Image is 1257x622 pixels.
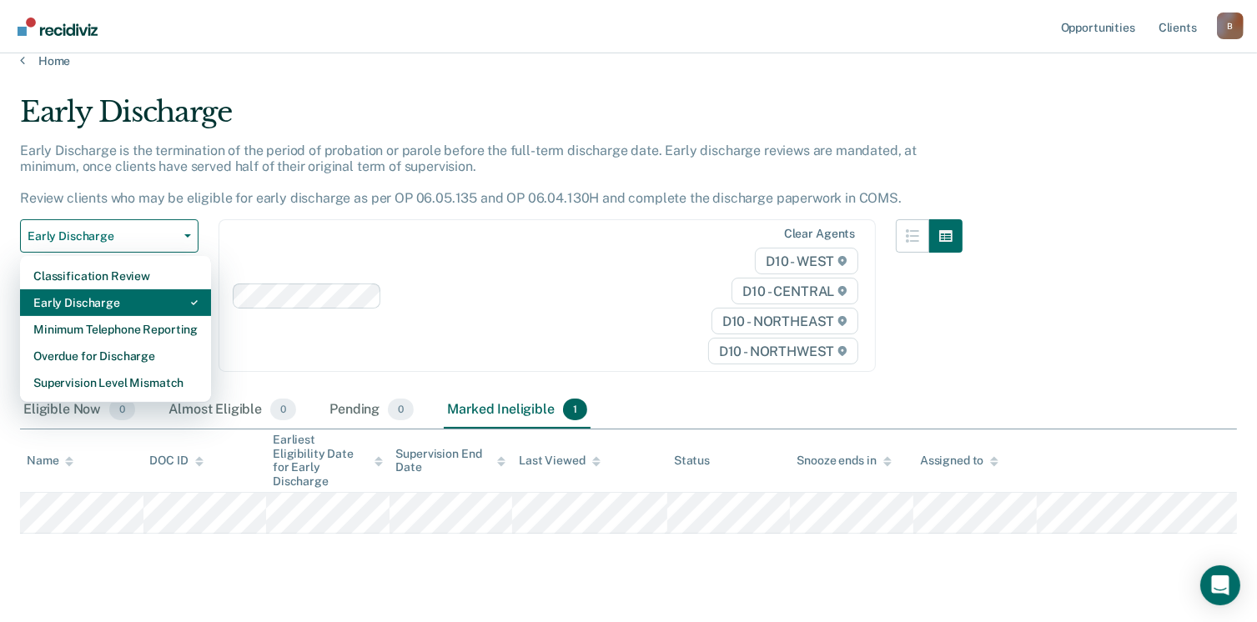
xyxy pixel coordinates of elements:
div: Pending0 [326,392,417,429]
div: Earliest Eligibility Date for Early Discharge [273,433,383,489]
div: Early Discharge [20,95,963,143]
div: Marked Ineligible1 [444,392,591,429]
div: Name [27,454,73,468]
div: Supervision Level Mismatch [33,369,198,396]
div: Assigned to [920,454,998,468]
div: Classification Review [33,263,198,289]
span: D10 - CENTRAL [732,278,858,304]
span: 0 [109,399,135,420]
div: DOC ID [150,454,204,468]
span: D10 - WEST [755,248,858,274]
img: Recidiviz [18,18,98,36]
a: Home [20,53,1237,68]
div: Open Intercom Messenger [1200,565,1240,605]
div: Last Viewed [519,454,600,468]
div: Eligible Now0 [20,392,138,429]
div: Minimum Telephone Reporting [33,316,198,343]
span: 0 [388,399,414,420]
div: Almost Eligible0 [165,392,299,429]
div: B [1217,13,1244,39]
div: Overdue for Discharge [33,343,198,369]
div: Early Discharge [33,289,198,316]
span: Early Discharge [28,229,178,243]
span: D10 - NORTHWEST [708,338,858,364]
p: Early Discharge is the termination of the period of probation or parole before the full-term disc... [20,143,917,207]
span: 1 [563,399,587,420]
button: Early Discharge [20,219,199,253]
div: Snooze ends in [797,454,891,468]
span: D10 - NORTHEAST [711,308,858,334]
div: Supervision End Date [396,447,506,475]
button: Profile dropdown button [1217,13,1244,39]
div: Clear agents [784,227,855,241]
span: 0 [270,399,296,420]
div: Status [674,454,710,468]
